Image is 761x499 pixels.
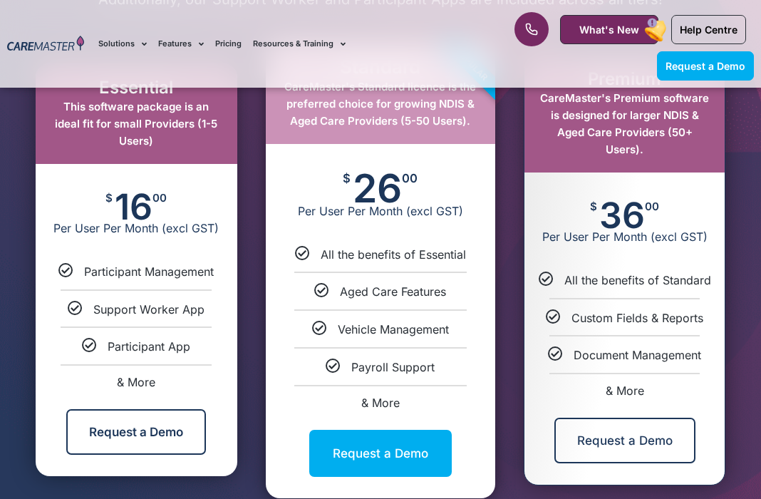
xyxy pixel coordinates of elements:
[560,15,658,44] a: What's New
[66,409,206,455] a: Request a Demo
[84,264,214,279] span: Participant Management
[98,20,147,68] a: Solutions
[266,204,496,218] span: Per User Per Month (excl GST)
[36,221,237,235] span: Per User Per Month (excl GST)
[108,339,190,354] span: Participant App
[671,15,746,44] a: Help Centre
[7,36,84,53] img: CareMaster Logo
[351,360,435,374] span: Payroll Support
[540,91,709,156] span: CareMaster's Premium software is designed for larger NDIS & Aged Care Providers (50+ Users).
[343,173,351,185] span: $
[105,192,113,203] span: $
[253,20,346,68] a: Resources & Training
[599,201,645,230] span: 36
[284,80,476,128] span: CareMaster's Standard licence is the preferred choice for growing NDIS & Aged Care Providers (5-5...
[590,201,597,212] span: $
[657,51,754,81] a: Request a Demo
[571,311,703,325] span: Custom Fields & Reports
[680,24,737,36] span: Help Centre
[554,418,695,463] a: Request a Demo
[338,322,449,336] span: Vehicle Management
[340,284,446,299] span: Aged Care Features
[361,396,400,410] span: & More
[93,302,205,317] span: Support Worker App
[309,430,452,477] a: Request a Demo
[574,348,701,362] span: Document Management
[115,192,152,221] span: 16
[564,273,711,287] span: All the benefits of Standard
[158,20,204,68] a: Features
[215,20,242,68] a: Pricing
[579,24,639,36] span: What's New
[321,247,466,262] span: All the benefits of Essential
[645,201,659,212] span: 00
[402,173,418,185] span: 00
[353,173,402,204] span: 26
[152,192,167,203] span: 00
[606,384,644,398] span: & More
[50,78,223,98] h2: Essential
[666,60,745,72] span: Request a Demo
[98,20,485,68] nav: Menu
[117,375,155,389] span: & More
[524,230,725,244] span: Per User Per Month (excl GST)
[55,100,217,148] span: This software package is an ideal fit for small Providers (1-5 Users)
